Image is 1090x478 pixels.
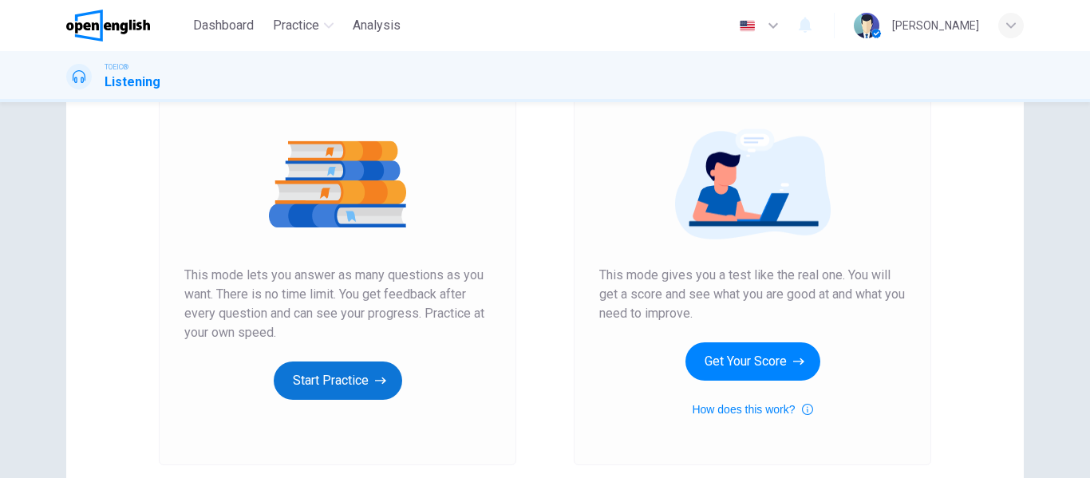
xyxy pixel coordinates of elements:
[346,11,407,40] button: Analysis
[692,400,812,419] button: How does this work?
[66,10,187,41] a: OpenEnglish logo
[685,342,820,381] button: Get Your Score
[193,16,254,35] span: Dashboard
[273,16,319,35] span: Practice
[599,266,906,323] span: This mode gives you a test like the real one. You will get a score and see what you are good at a...
[267,11,340,40] button: Practice
[737,20,757,32] img: en
[274,361,402,400] button: Start Practice
[892,16,979,35] div: [PERSON_NAME]
[66,10,150,41] img: OpenEnglish logo
[105,61,128,73] span: TOEIC®
[187,11,260,40] button: Dashboard
[184,266,491,342] span: This mode lets you answer as many questions as you want. There is no time limit. You get feedback...
[105,73,160,92] h1: Listening
[353,16,401,35] span: Analysis
[854,13,879,38] img: Profile picture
